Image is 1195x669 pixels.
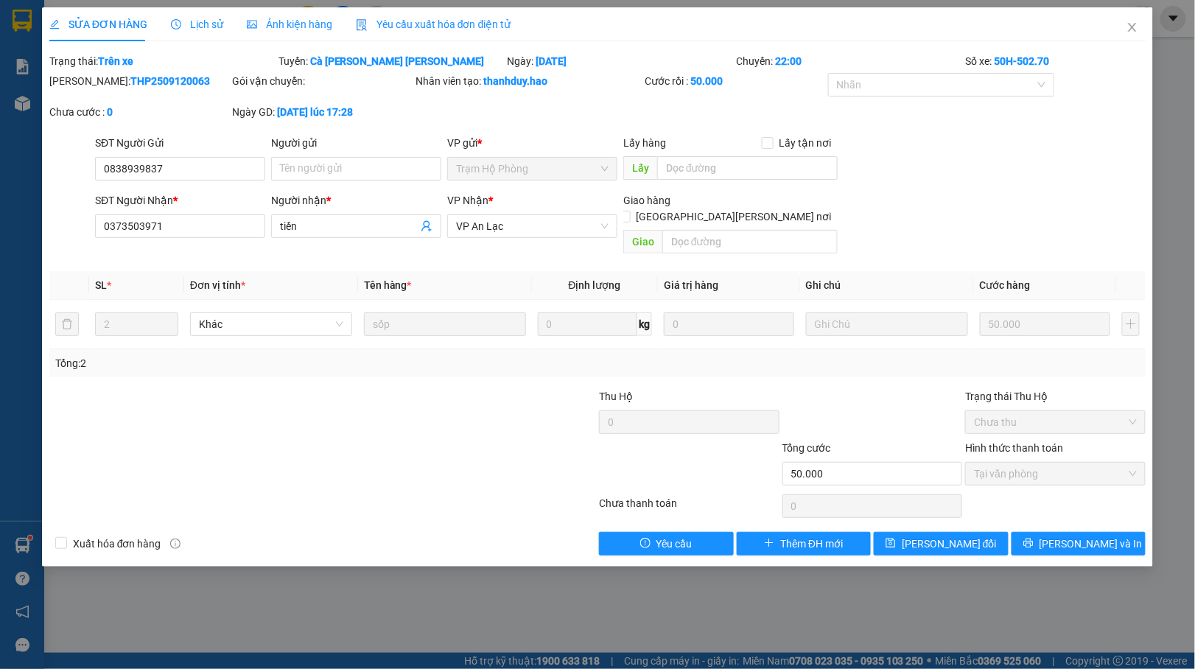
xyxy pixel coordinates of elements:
[171,19,181,29] span: clock-circle
[631,209,838,225] span: [GEOGRAPHIC_DATA][PERSON_NAME] nơi
[737,532,872,556] button: plusThêm ĐH mới
[886,538,896,550] span: save
[623,156,657,180] span: Lấy
[569,279,621,291] span: Định lượng
[774,135,838,151] span: Lấy tận nơi
[95,192,265,209] div: SĐT Người Nhận
[965,442,1063,454] label: Hình thức thanh toán
[735,53,964,69] div: Chuyến:
[456,215,609,237] span: VP An Lạc
[662,230,838,253] input: Dọc đường
[49,18,147,30] span: SỬA ĐƠN HÀNG
[637,312,652,336] span: kg
[645,73,825,89] div: Cước rồi :
[1122,312,1140,336] button: plus
[49,19,60,29] span: edit
[171,18,223,30] span: Lịch sử
[874,532,1009,556] button: save[PERSON_NAME] đổi
[199,313,343,335] span: Khác
[664,279,718,291] span: Giá trị hàng
[800,271,974,300] th: Ghi chú
[980,312,1110,336] input: 0
[657,156,838,180] input: Dọc đường
[623,137,666,149] span: Lấy hàng
[1012,532,1146,556] button: printer[PERSON_NAME] và In
[964,53,1147,69] div: Số xe:
[483,75,547,87] b: thanhduy.hao
[277,53,506,69] div: Tuyến:
[98,55,133,67] b: Trên xe
[536,55,567,67] b: [DATE]
[640,538,651,550] span: exclamation-circle
[95,135,265,151] div: SĐT Người Gửi
[974,463,1137,485] span: Tại văn phòng
[233,104,413,120] div: Ngày GD:
[447,135,617,151] div: VP gửi
[356,19,368,31] img: icon
[1023,538,1034,550] span: printer
[776,55,802,67] b: 22:00
[506,53,735,69] div: Ngày:
[1040,536,1143,552] span: [PERSON_NAME] và In
[421,220,432,232] span: user-add
[247,19,257,29] span: picture
[456,158,609,180] span: Trạm Hộ Phòng
[599,390,633,402] span: Thu Hộ
[980,279,1031,291] span: Cước hàng
[1112,7,1153,49] button: Close
[356,18,511,30] span: Yêu cầu xuất hóa đơn điện tử
[764,538,774,550] span: plus
[974,411,1137,433] span: Chưa thu
[130,75,210,87] b: THP2509120063
[656,536,693,552] span: Yêu cầu
[364,279,412,291] span: Tên hàng
[55,312,79,336] button: delete
[623,230,662,253] span: Giao
[597,495,781,521] div: Chưa thanh toán
[95,279,107,291] span: SL
[107,106,113,118] b: 0
[806,312,968,336] input: Ghi Chú
[271,135,441,151] div: Người gửi
[67,536,167,552] span: Xuất hóa đơn hàng
[902,536,997,552] span: [PERSON_NAME] đổi
[278,106,354,118] b: [DATE] lúc 17:28
[599,532,734,556] button: exclamation-circleYêu cầu
[55,355,462,371] div: Tổng: 2
[48,53,277,69] div: Trạng thái:
[782,442,831,454] span: Tổng cước
[49,104,230,120] div: Chưa cước :
[690,75,723,87] b: 50.000
[447,195,488,206] span: VP Nhận
[170,539,181,549] span: info-circle
[271,192,441,209] div: Người nhận
[247,18,332,30] span: Ảnh kiện hàng
[233,73,413,89] div: Gói vận chuyển:
[623,195,670,206] span: Giao hàng
[664,312,794,336] input: 0
[965,388,1146,404] div: Trạng thái Thu Hộ
[310,55,485,67] b: Cà [PERSON_NAME] [PERSON_NAME]
[1126,21,1138,33] span: close
[416,73,642,89] div: Nhân viên tạo:
[190,279,245,291] span: Đơn vị tính
[994,55,1049,67] b: 50H-502.70
[780,536,843,552] span: Thêm ĐH mới
[49,73,230,89] div: [PERSON_NAME]:
[364,312,526,336] input: VD: Bàn, Ghế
